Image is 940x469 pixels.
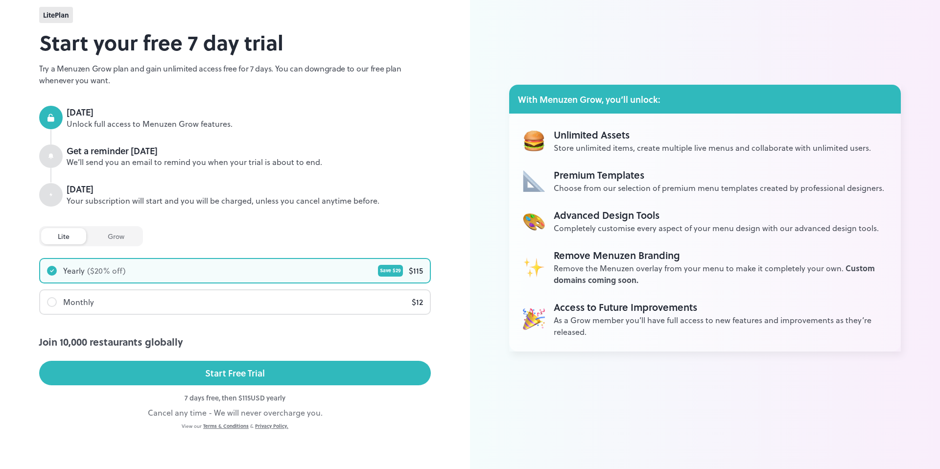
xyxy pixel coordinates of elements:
[39,407,431,419] div: Cancel any time - We will never overcharge you.
[91,228,141,244] div: grow
[554,182,884,194] div: Choose from our selection of premium menu templates created by professional designers.
[554,262,887,286] div: Remove the Menuzen overlay from your menu to make it completely your own.
[554,127,871,142] div: Unlimited Assets
[554,167,884,182] div: Premium Templates
[39,63,431,86] p: Try a Menuzen Grow plan and gain unlimited access free for 7 days. You can downgrade to our free ...
[67,106,431,118] div: [DATE]
[409,265,423,277] div: $ 115
[67,118,431,130] div: Unlock full access to Menuzen Grow features.
[523,256,545,278] img: Unlimited Assets
[39,393,431,403] div: 7 days free, then $ 115 USD yearly
[554,262,875,285] span: Custom domains coming soon.
[203,422,249,429] a: Terms & Conditions
[67,157,431,168] div: We’ll send you an email to remind you when your trial is about to end.
[554,300,887,314] div: Access to Future Improvements
[554,222,879,234] div: Completely customise every aspect of your menu design with our advanced design tools.
[378,265,403,277] div: Save $ 29
[554,208,879,222] div: Advanced Design Tools
[67,144,431,157] div: Get a reminder [DATE]
[41,228,86,244] div: lite
[63,296,94,308] div: Monthly
[39,334,431,349] div: Join 10,000 restaurants globally
[39,27,431,58] h2: Start your free 7 day trial
[87,265,126,277] div: ($ 20 % off)
[523,210,545,232] img: Unlimited Assets
[255,422,288,429] a: Privacy Policy.
[554,248,887,262] div: Remove Menuzen Branding
[554,142,871,154] div: Store unlimited items, create multiple live menus and collaborate with unlimited users.
[509,85,901,114] div: With Menuzen Grow, you’ll unlock:
[63,265,85,277] div: Yearly
[412,296,423,308] div: $ 12
[205,366,265,380] div: Start Free Trial
[67,183,431,195] div: [DATE]
[39,361,431,385] button: Start Free Trial
[523,308,545,330] img: Unlimited Assets
[554,314,887,338] div: As a Grow member you’ll have full access to new features and improvements as they’re released.
[43,10,69,20] span: lite Plan
[523,170,545,192] img: Unlimited Assets
[39,422,431,430] div: View our &
[67,195,431,207] div: Your subscription will start and you will be charged, unless you cancel anytime before.
[523,130,545,152] img: Unlimited Assets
